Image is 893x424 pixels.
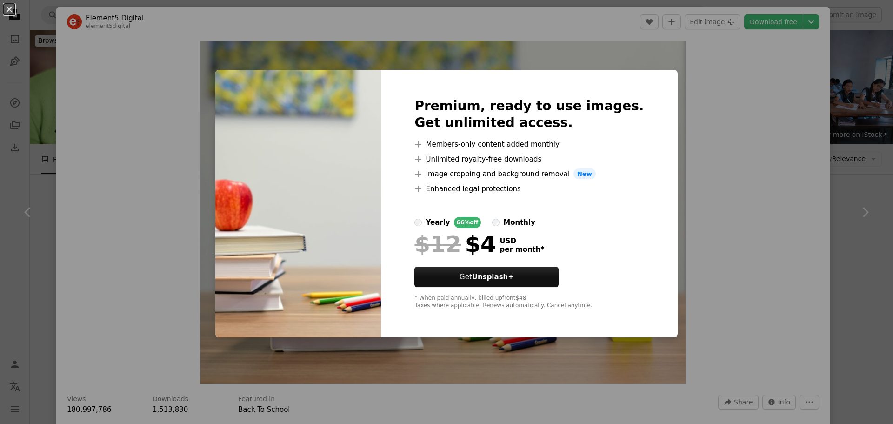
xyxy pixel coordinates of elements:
div: $4 [414,232,496,256]
span: USD [500,237,544,245]
h2: Premium, ready to use images. Get unlimited access. [414,98,644,131]
button: GetUnsplash+ [414,267,559,287]
input: yearly66%off [414,219,422,226]
div: monthly [503,217,535,228]
div: 66% off [454,217,481,228]
span: per month * [500,245,544,254]
span: New [573,168,596,180]
li: Unlimited royalty-free downloads [414,154,644,165]
li: Members-only content added monthly [414,139,644,150]
div: yearly [426,217,450,228]
li: Image cropping and background removal [414,168,644,180]
img: photo-1503676260728-1c00da094a0b [215,70,381,338]
div: * When paid annually, billed upfront $48 Taxes where applicable. Renews automatically. Cancel any... [414,295,644,310]
span: $12 [414,232,461,256]
strong: Unsplash+ [472,273,514,281]
input: monthly [492,219,500,226]
li: Enhanced legal protections [414,183,644,195]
